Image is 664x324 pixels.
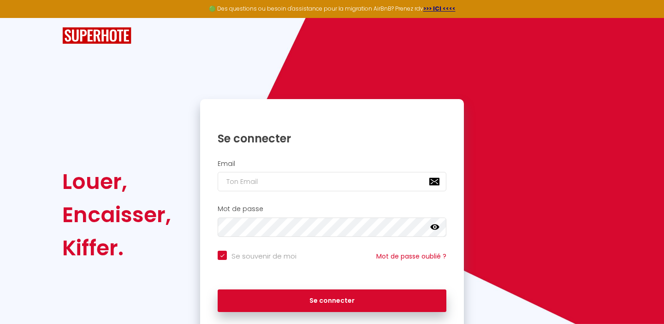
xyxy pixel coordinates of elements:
h2: Email [218,160,446,168]
div: Louer, [62,165,171,198]
img: SuperHote logo [62,27,131,44]
div: Kiffer. [62,231,171,265]
button: Se connecter [218,289,446,312]
div: Encaisser, [62,198,171,231]
a: Mot de passe oublié ? [376,252,446,261]
h1: Se connecter [218,131,446,146]
a: >>> ICI <<<< [423,5,456,12]
input: Ton Email [218,172,446,191]
h2: Mot de passe [218,205,446,213]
